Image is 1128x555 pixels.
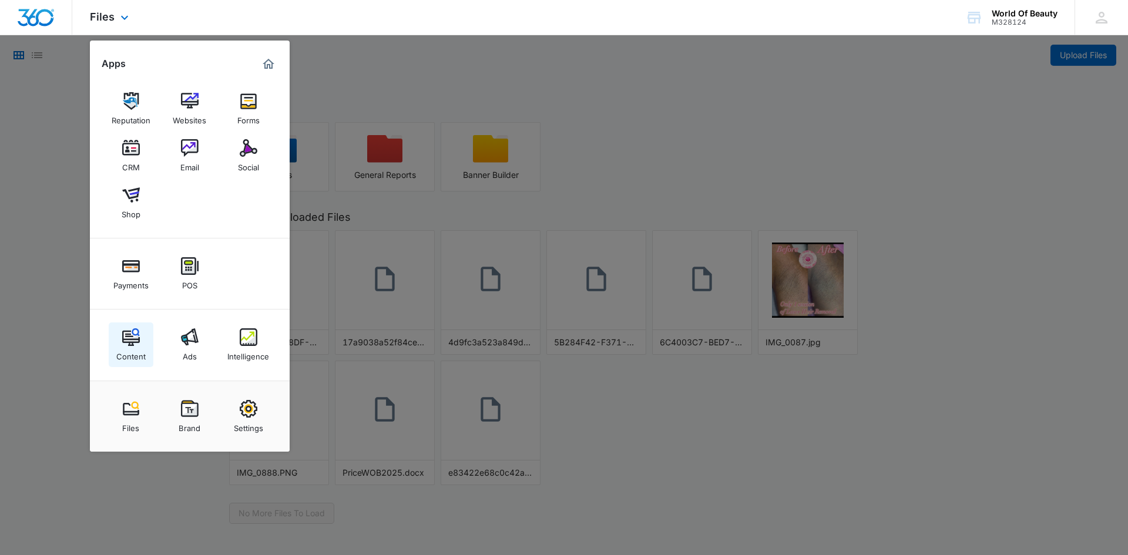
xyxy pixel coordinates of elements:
a: Marketing 360® Dashboard [259,55,278,73]
a: Shop [109,180,153,225]
div: Payments [113,275,149,290]
div: Email [180,157,199,172]
div: Social [238,157,259,172]
a: CRM [109,133,153,178]
a: Settings [226,394,271,439]
div: POS [182,275,197,290]
a: Content [109,322,153,367]
a: Ads [167,322,212,367]
a: Forms [226,86,271,131]
a: Brand [167,394,212,439]
a: Files [109,394,153,439]
div: account name [992,9,1057,18]
div: Websites [173,110,206,125]
div: Reputation [112,110,150,125]
div: CRM [122,157,140,172]
div: Shop [122,204,140,219]
a: Payments [109,251,153,296]
span: Files [90,11,115,23]
a: Email [167,133,212,178]
h2: Apps [102,58,126,69]
div: Forms [237,110,260,125]
div: Files [122,418,139,433]
a: POS [167,251,212,296]
div: account id [992,18,1057,26]
a: Intelligence [226,322,271,367]
div: Intelligence [227,346,269,361]
a: Social [226,133,271,178]
div: Content [116,346,146,361]
a: Reputation [109,86,153,131]
a: Websites [167,86,212,131]
div: Settings [234,418,263,433]
div: Ads [183,346,197,361]
div: Brand [179,418,200,433]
